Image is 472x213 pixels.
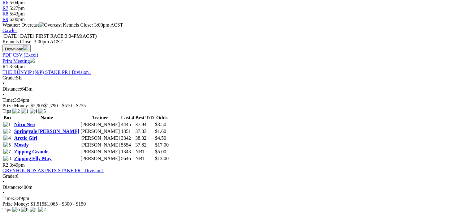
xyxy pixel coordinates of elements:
td: [PERSON_NAME] [80,149,120,155]
a: GREYHOUNDS AS PETS STAKE PR1 Division1 [2,168,104,173]
img: download.svg [23,45,28,50]
span: Time: [2,196,14,201]
span: Tips [2,207,11,212]
img: 8 [21,207,28,212]
span: $13.00 [155,156,169,161]
span: Grade: [2,173,16,179]
img: 1 [3,122,11,127]
img: 2 [3,129,11,134]
button: Download [2,45,31,52]
span: Weather: Overcast [2,22,63,28]
th: Trainer [80,115,120,121]
span: FIRST RACE: [36,33,65,39]
img: 1 [21,109,28,114]
div: 6 [2,173,470,179]
img: 8 [3,156,11,161]
div: Prize Money: $2,905 [2,103,470,109]
span: [DATE] [2,33,34,39]
span: 3:49pm [10,162,25,168]
span: Kennels Close: 3:00pm ACST [63,22,123,28]
span: R2 [2,162,8,168]
img: Overcast [39,22,62,28]
a: Print Meeting [2,58,35,64]
span: Distance: [2,86,21,92]
span: 6:00pm [10,17,25,22]
a: Arctic Girl [14,135,37,141]
span: Tips [2,109,11,114]
img: 2 [38,207,46,212]
img: 4 [30,109,37,114]
td: 37.33 [135,128,154,134]
span: $3.50 [155,122,166,127]
th: Best T/D [135,115,154,121]
img: 4 [3,135,11,141]
td: 5646 [121,155,134,162]
a: R9 [2,17,8,22]
td: 37.94 [135,121,154,128]
td: NBT [135,149,154,155]
img: 1 [30,207,37,212]
a: R8 [2,11,8,16]
td: 38.32 [135,135,154,141]
td: 37.82 [135,142,154,148]
span: 5:27pm [10,6,25,11]
td: [PERSON_NAME] [80,135,120,141]
td: [PERSON_NAME] [80,128,120,134]
th: Last 4 [121,115,134,121]
span: • [2,92,4,97]
div: Kennels Close: 3:00pm ACST [2,39,470,45]
span: $1,065 - $300 - $150 [44,201,86,207]
div: Prize Money: $1,515 [2,201,470,207]
th: Odds [155,115,169,121]
span: 3:34pm [10,64,25,69]
a: PDF [2,52,11,58]
span: R1 [2,64,8,69]
a: Gawler [2,28,17,33]
img: 5 [38,109,46,114]
a: Nitro Neo [14,122,35,127]
td: [PERSON_NAME] [80,155,120,162]
span: $17.00 [155,142,169,147]
img: printer.svg [30,58,35,63]
span: [DATE] [2,33,19,39]
td: 4445 [121,121,134,128]
a: Springvale [PERSON_NAME] [14,129,79,134]
td: 3342 [121,135,134,141]
span: • [2,190,4,195]
span: $4.50 [155,135,166,141]
th: Name [14,115,80,121]
span: $5.00 [155,149,166,154]
span: • [2,81,4,86]
span: Box [3,115,12,120]
td: 5554 [121,142,134,148]
span: $1,790 - $510 - $255 [44,103,86,108]
span: Distance: [2,185,21,190]
span: 3:34PM(ACST) [36,33,97,39]
img: 5 [3,142,11,148]
div: 3:34pm [2,97,470,103]
div: SE [2,75,470,81]
span: $1.60 [155,129,166,134]
a: CSV (Excel) [13,52,38,58]
a: Mostly [14,142,29,147]
span: • [2,179,4,184]
span: Grade: [2,75,16,80]
td: [PERSON_NAME] [80,121,120,128]
div: 643m [2,86,470,92]
a: Zipping Elly May [14,156,52,161]
td: NBT [135,155,154,162]
a: R7 [2,6,8,11]
div: Download [2,52,470,58]
td: 1351 [121,128,134,134]
span: 5:43pm [10,11,25,16]
img: 6 [12,207,20,212]
div: 400m [2,185,470,190]
a: Zipping Grande [14,149,49,154]
img: 7 [3,149,11,155]
span: Time: [2,97,14,103]
td: [PERSON_NAME] [80,142,120,148]
img: 2 [12,109,20,114]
